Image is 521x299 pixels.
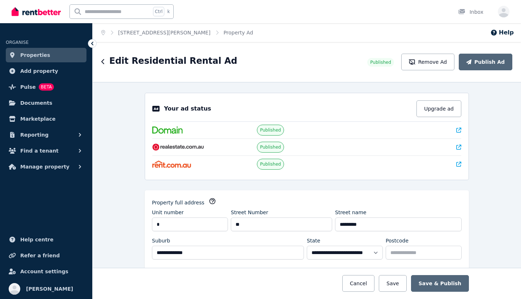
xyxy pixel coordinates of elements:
[370,59,391,65] span: Published
[6,96,86,110] a: Documents
[20,146,59,155] span: Find a tenant
[6,264,86,279] a: Account settings
[260,127,281,133] span: Published
[20,235,54,244] span: Help centre
[6,248,86,263] a: Refer a friend
[459,54,512,70] button: Publish Ad
[6,159,86,174] button: Manage property
[416,100,461,117] button: Upgrade ad
[152,199,204,206] label: Property full address
[20,115,55,123] span: Marketplace
[93,23,262,42] nav: Breadcrumb
[167,9,170,14] span: k
[6,64,86,78] a: Add property
[20,67,58,75] span: Add property
[6,40,29,45] span: ORGANISE
[386,237,408,244] label: Postcode
[20,162,69,171] span: Manage property
[6,112,86,126] a: Marketplace
[6,48,86,62] a: Properties
[152,144,204,151] img: RealEstate.com.au
[6,80,86,94] a: PulseBETA
[260,144,281,150] span: Published
[152,237,170,244] label: Suburb
[152,161,191,168] img: Rent.com.au
[6,144,86,158] button: Find a tenant
[20,99,52,107] span: Documents
[153,7,164,16] span: Ctrl
[152,209,184,216] label: Unit number
[260,161,281,167] span: Published
[20,130,48,139] span: Reporting
[109,55,237,67] h1: Edit Residential Rental Ad
[490,28,514,37] button: Help
[6,232,86,247] a: Help centre
[118,30,211,36] a: [STREET_ADDRESS][PERSON_NAME]
[152,126,183,134] img: Domain.com.au
[379,275,406,292] button: Save
[26,285,73,293] span: [PERSON_NAME]
[6,128,86,142] button: Reporting
[20,251,60,260] span: Refer a friend
[164,104,211,113] p: Your ad status
[20,51,50,59] span: Properties
[401,54,454,70] button: Remove Ad
[307,237,320,244] label: State
[231,209,268,216] label: Street Number
[12,6,61,17] img: RentBetter
[458,8,483,16] div: Inbox
[411,275,469,292] button: Save & Publish
[39,83,54,91] span: BETA
[224,30,253,36] a: Property Ad
[20,267,68,276] span: Account settings
[335,209,367,216] label: Street name
[342,275,374,292] button: Cancel
[20,83,36,91] span: Pulse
